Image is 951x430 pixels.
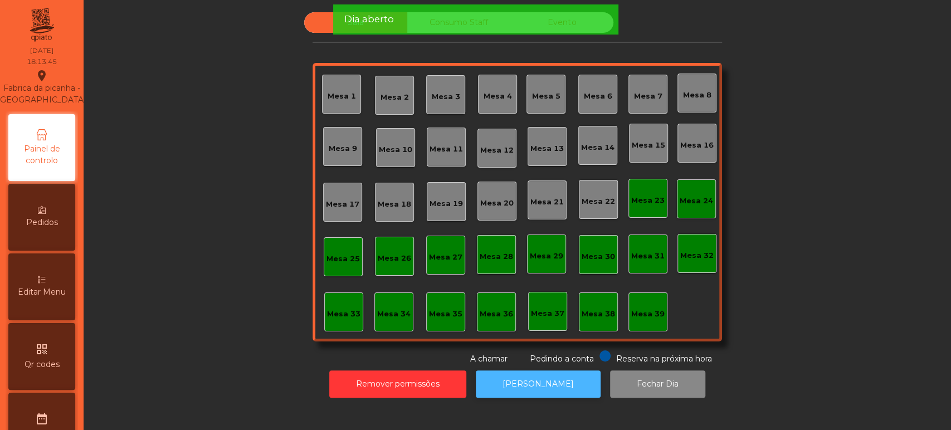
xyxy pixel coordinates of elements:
[326,199,359,210] div: Mesa 17
[581,142,615,153] div: Mesa 14
[378,253,411,264] div: Mesa 26
[432,91,460,102] div: Mesa 3
[582,251,615,262] div: Mesa 30
[530,354,594,364] span: Pedindo a conta
[531,308,564,319] div: Mesa 37
[304,12,407,33] div: Sala
[631,195,665,206] div: Mesa 23
[430,198,463,209] div: Mesa 19
[530,197,564,208] div: Mesa 21
[328,91,356,102] div: Mesa 1
[616,354,712,364] span: Reserva na próxima hora
[429,309,462,320] div: Mesa 35
[476,370,601,398] button: [PERSON_NAME]
[480,251,513,262] div: Mesa 28
[329,143,357,154] div: Mesa 9
[377,309,411,320] div: Mesa 34
[634,91,662,102] div: Mesa 7
[326,253,360,265] div: Mesa 25
[582,309,615,320] div: Mesa 38
[429,252,462,263] div: Mesa 27
[532,91,560,102] div: Mesa 5
[530,143,564,154] div: Mesa 13
[26,217,58,228] span: Pedidos
[470,354,508,364] span: A chamar
[381,92,409,103] div: Mesa 2
[632,140,665,151] div: Mesa 15
[18,286,66,298] span: Editar Menu
[480,198,514,209] div: Mesa 20
[35,343,48,356] i: qr_code
[530,251,563,262] div: Mesa 29
[610,370,705,398] button: Fechar Dia
[379,144,412,155] div: Mesa 10
[430,144,463,155] div: Mesa 11
[30,46,53,56] div: [DATE]
[378,199,411,210] div: Mesa 18
[27,57,57,67] div: 18:13:45
[631,251,665,262] div: Mesa 31
[11,143,72,167] span: Painel de controlo
[344,12,393,26] span: Dia aberto
[28,6,55,45] img: qpiato
[631,309,665,320] div: Mesa 39
[480,309,513,320] div: Mesa 36
[584,91,612,102] div: Mesa 6
[484,91,512,102] div: Mesa 4
[35,69,48,82] i: location_on
[680,140,714,151] div: Mesa 16
[329,370,466,398] button: Remover permissões
[683,90,711,101] div: Mesa 8
[327,309,360,320] div: Mesa 33
[35,412,48,426] i: date_range
[680,196,713,207] div: Mesa 24
[680,250,714,261] div: Mesa 32
[480,145,514,156] div: Mesa 12
[25,359,60,370] span: Qr codes
[582,196,615,207] div: Mesa 22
